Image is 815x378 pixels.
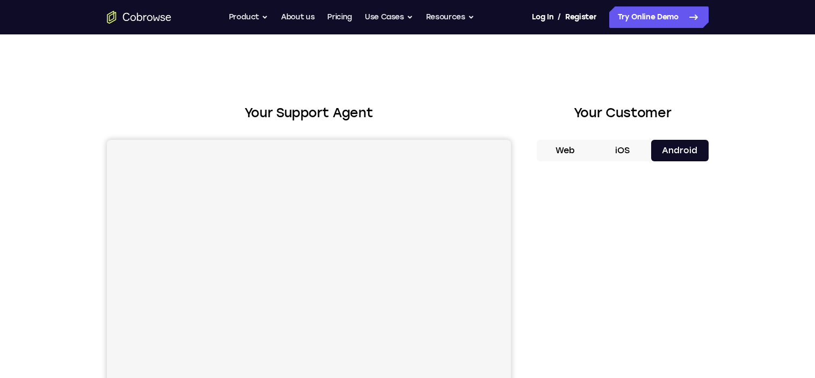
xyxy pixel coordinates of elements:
button: Web [537,140,594,161]
a: Log In [532,6,553,28]
a: Register [565,6,596,28]
button: Use Cases [365,6,413,28]
a: Pricing [327,6,352,28]
button: iOS [594,140,651,161]
h2: Your Support Agent [107,103,511,123]
h2: Your Customer [537,103,709,123]
span: / [558,11,561,24]
button: Android [651,140,709,161]
a: About us [281,6,314,28]
button: Resources [426,6,474,28]
a: Go to the home page [107,11,171,24]
button: Product [229,6,269,28]
a: Try Online Demo [609,6,709,28]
